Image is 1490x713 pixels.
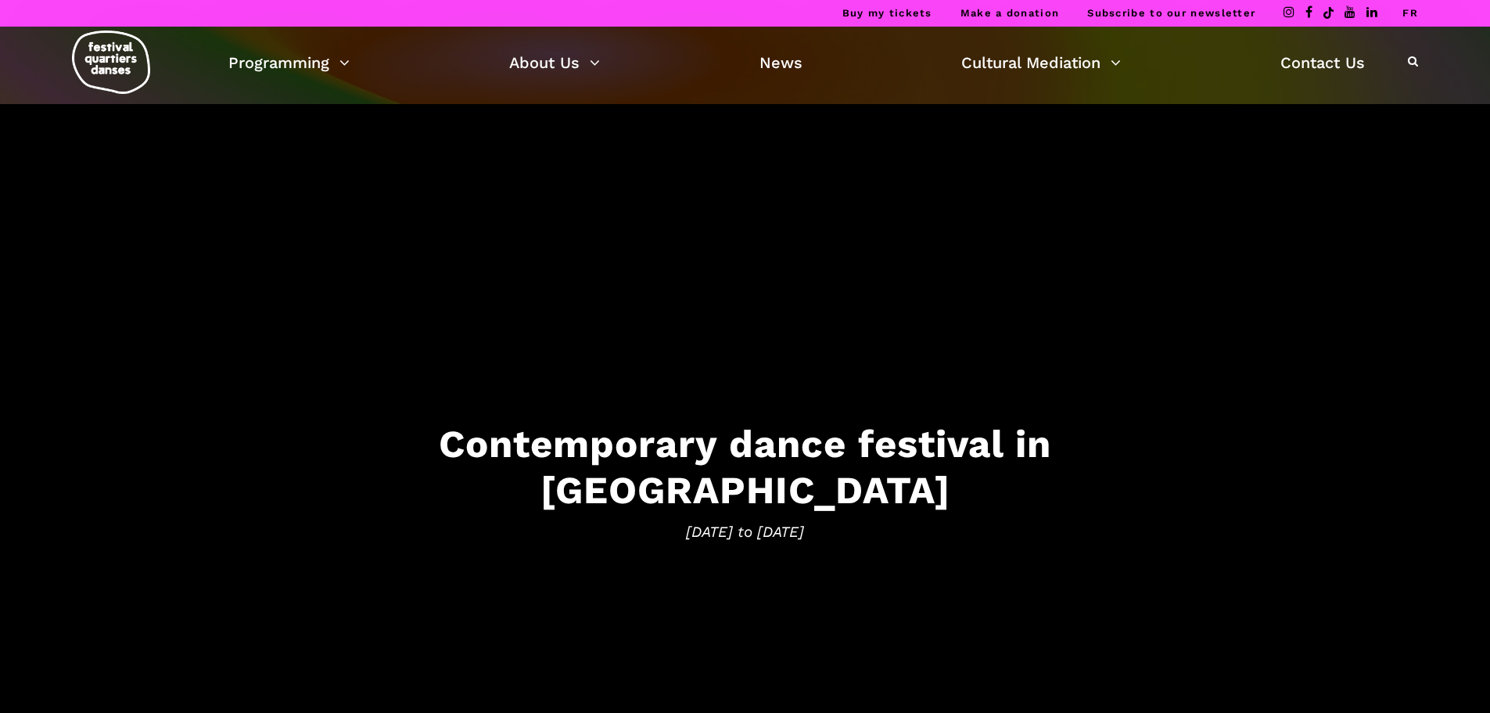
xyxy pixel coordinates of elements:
a: Make a donation [960,7,1060,19]
a: Cultural Mediation [961,49,1121,76]
a: About Us [509,49,600,76]
a: Buy my tickets [842,7,932,19]
span: [DATE] to [DATE] [260,520,1230,544]
a: FR [1402,7,1418,19]
img: logo-fqd-med [72,31,150,94]
a: News [759,49,802,76]
a: Contact Us [1280,49,1365,76]
h3: Contemporary dance festival in [GEOGRAPHIC_DATA] [260,420,1230,513]
a: Programming [228,49,350,76]
a: Subscribe to our newsletter [1087,7,1255,19]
